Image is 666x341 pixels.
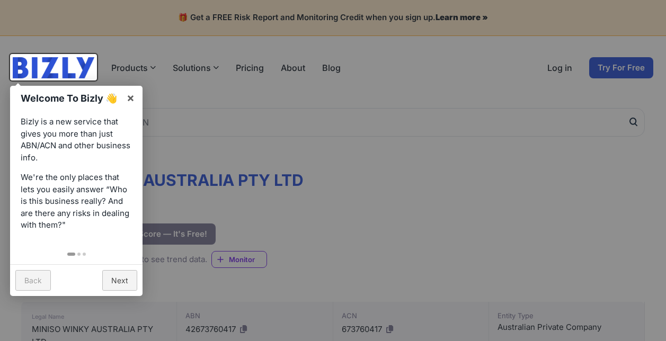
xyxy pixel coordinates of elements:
p: We're the only places that lets you easily answer “Who is this business really? And are there any... [21,172,132,231]
a: Back [15,270,51,291]
h1: Welcome To Bizly 👋 [21,91,121,105]
a: × [119,86,143,110]
p: Bizly is a new service that gives you more than just ABN/ACN and other business info. [21,116,132,164]
a: Next [102,270,137,291]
